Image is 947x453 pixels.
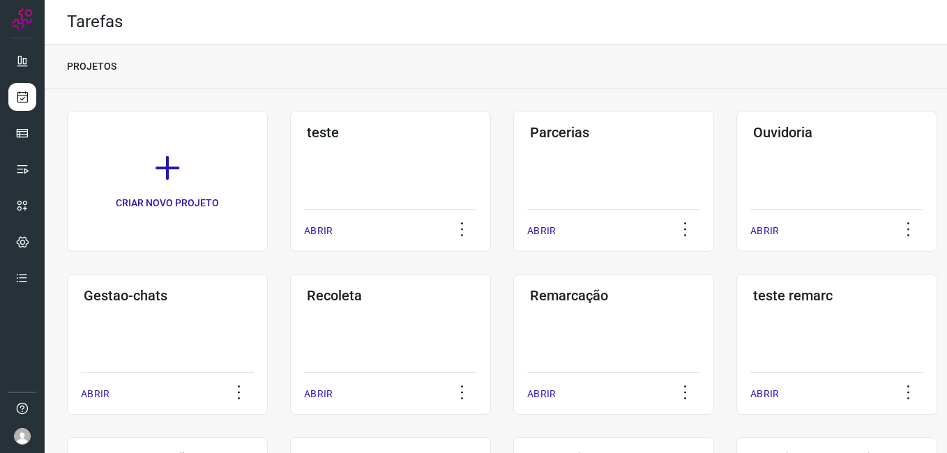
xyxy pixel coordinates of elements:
[753,287,921,304] h3: teste remarc
[530,124,697,141] h3: Parcerias
[116,196,219,210] p: CRIAR NOVO PROJETO
[750,224,779,238] p: ABRIR
[527,387,556,401] p: ABRIR
[67,59,116,74] p: PROJETOS
[527,224,556,238] p: ABRIR
[307,287,474,304] h3: Recoleta
[14,428,31,445] img: avatar-user-boy.jpg
[304,387,333,401] p: ABRIR
[84,287,251,304] h3: Gestao-chats
[304,224,333,238] p: ABRIR
[67,12,123,32] h2: Tarefas
[307,124,474,141] h3: teste
[12,8,33,29] img: Logo
[530,287,697,304] h3: Remarcação
[753,124,921,141] h3: Ouvidoria
[750,387,779,401] p: ABRIR
[81,387,109,401] p: ABRIR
